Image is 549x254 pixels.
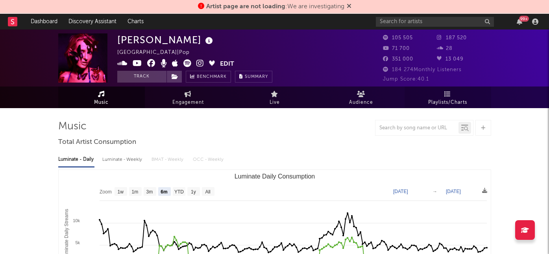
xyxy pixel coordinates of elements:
[245,75,268,79] span: Summary
[63,14,122,29] a: Discovery Assistant
[405,87,491,108] a: Playlists/Charts
[117,71,166,83] button: Track
[58,153,94,166] div: Luminate - Daily
[347,4,351,10] span: Dismiss
[25,14,63,29] a: Dashboard
[446,189,461,194] text: [DATE]
[220,59,234,69] button: Edit
[197,72,227,82] span: Benchmark
[131,189,138,195] text: 1m
[206,4,344,10] span: : We are investigating
[145,87,231,108] a: Engagement
[270,98,280,107] span: Live
[73,218,80,223] text: 10k
[383,35,413,40] span: 105 505
[428,98,467,107] span: Playlists/Charts
[191,189,196,195] text: 1y
[186,71,231,83] a: Benchmark
[519,16,529,22] div: 99 +
[146,189,153,195] text: 3m
[117,189,124,195] text: 1w
[437,35,467,40] span: 187 520
[122,14,149,29] a: Charts
[75,240,80,245] text: 5k
[437,46,453,51] span: 28
[318,87,405,108] a: Audience
[174,189,183,195] text: YTD
[102,153,144,166] div: Luminate - Weekly
[375,125,458,131] input: Search by song name or URL
[94,98,109,107] span: Music
[383,46,410,51] span: 71 700
[376,17,494,27] input: Search for artists
[205,189,210,195] text: All
[349,98,373,107] span: Audience
[383,57,413,62] span: 351 000
[58,87,145,108] a: Music
[117,33,215,46] div: [PERSON_NAME]
[383,77,429,82] span: Jump Score: 40.1
[231,87,318,108] a: Live
[383,67,462,72] span: 184 274 Monthly Listeners
[58,138,136,147] span: Total Artist Consumption
[172,98,204,107] span: Engagement
[437,57,464,62] span: 13 049
[433,189,437,194] text: →
[161,189,167,195] text: 6m
[235,71,272,83] button: Summary
[517,18,522,25] button: 99+
[100,189,112,195] text: Zoom
[117,48,199,57] div: [GEOGRAPHIC_DATA] | Pop
[234,173,315,180] text: Luminate Daily Consumption
[393,189,408,194] text: [DATE]
[206,4,285,10] span: Artist page are not loading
